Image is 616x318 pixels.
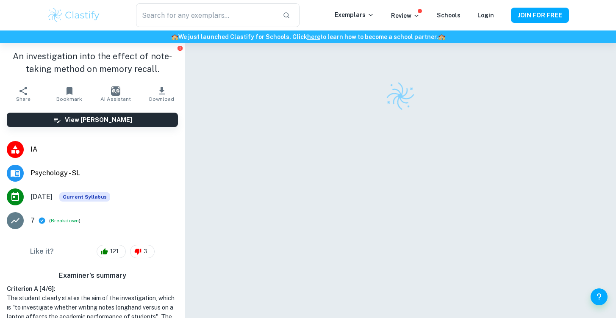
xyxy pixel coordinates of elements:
[139,247,152,256] span: 3
[3,271,181,281] h6: Examiner's summary
[47,7,101,24] img: Clastify logo
[30,246,54,257] h6: Like it?
[7,113,178,127] button: View [PERSON_NAME]
[171,33,178,40] span: 🏫
[100,96,131,102] span: AI Assistant
[31,216,35,226] p: 7
[56,96,82,102] span: Bookmark
[591,288,608,305] button: Help and Feedback
[16,96,31,102] span: Share
[437,12,461,19] a: Schools
[105,247,123,256] span: 121
[31,168,178,178] span: Psychology - SL
[2,32,614,41] h6: We just launched Clastify for Schools. Click to learn how to become a school partner.
[49,217,80,225] span: ( )
[391,11,420,20] p: Review
[438,33,445,40] span: 🏫
[477,12,494,19] a: Login
[511,8,569,23] button: JOIN FOR FREE
[31,192,53,202] span: [DATE]
[177,45,183,51] button: Report issue
[111,86,120,96] img: AI Assistant
[59,192,110,202] div: This exemplar is based on the current syllabus. Feel free to refer to it for inspiration/ideas wh...
[46,82,92,106] button: Bookmark
[130,245,155,258] div: 3
[7,50,178,75] h1: An investigation into the effect of note-taking method on memory recall.
[335,10,374,19] p: Exemplars
[383,79,418,113] img: Clastify logo
[7,284,178,293] h6: Criterion A [ 4 / 6 ]:
[59,192,110,202] span: Current Syllabus
[307,33,320,40] a: here
[149,96,174,102] span: Download
[97,245,126,258] div: 121
[31,144,178,155] span: IA
[136,3,276,27] input: Search for any exemplars...
[65,115,132,124] h6: View [PERSON_NAME]
[51,217,79,224] button: Breakdown
[92,82,139,106] button: AI Assistant
[139,82,185,106] button: Download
